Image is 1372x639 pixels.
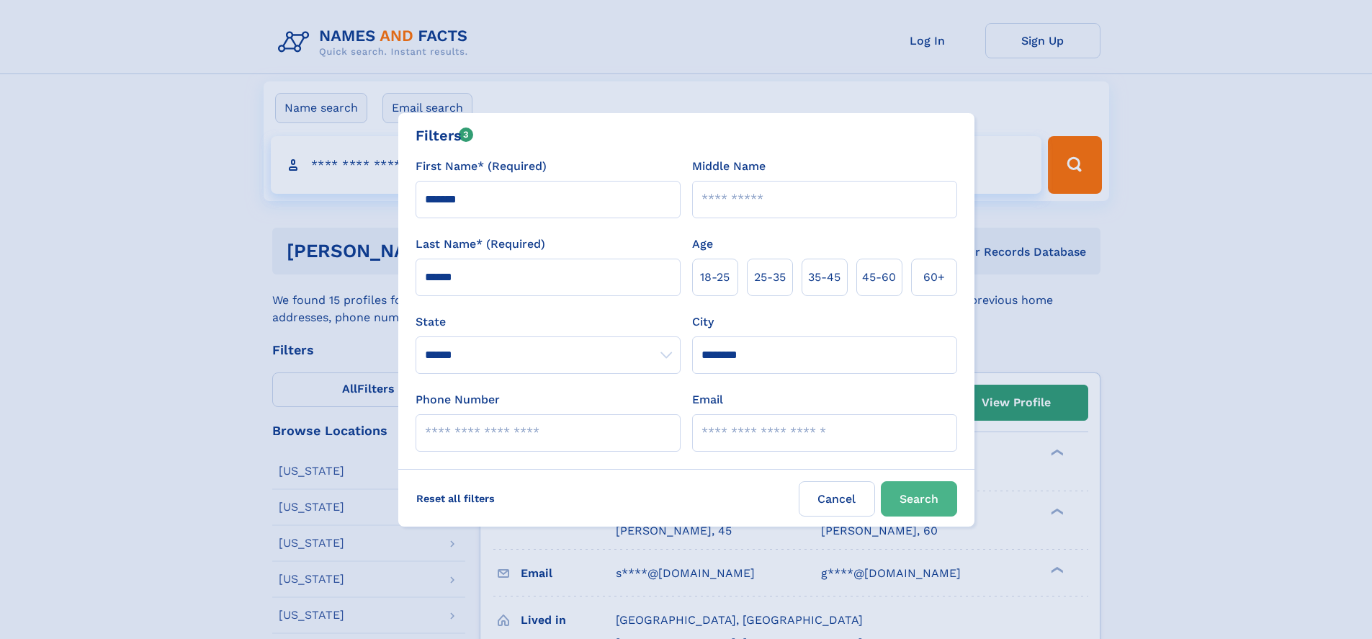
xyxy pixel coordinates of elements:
[799,481,875,517] label: Cancel
[692,158,766,175] label: Middle Name
[416,236,545,253] label: Last Name* (Required)
[692,313,714,331] label: City
[416,125,474,146] div: Filters
[808,269,840,286] span: 35‑45
[407,481,504,516] label: Reset all filters
[416,158,547,175] label: First Name* (Required)
[923,269,945,286] span: 60+
[692,391,723,408] label: Email
[881,481,957,517] button: Search
[692,236,713,253] label: Age
[862,269,896,286] span: 45‑60
[754,269,786,286] span: 25‑35
[416,391,500,408] label: Phone Number
[416,313,681,331] label: State
[700,269,730,286] span: 18‑25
